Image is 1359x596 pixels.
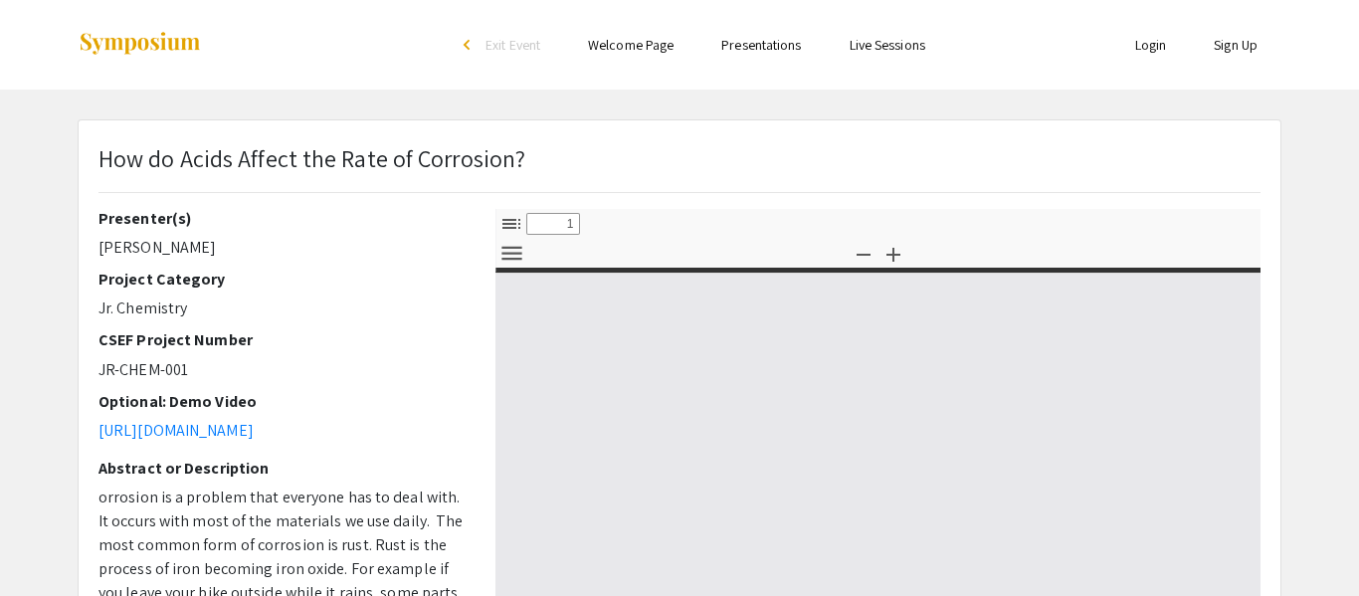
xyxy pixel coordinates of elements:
[1214,36,1258,54] a: Sign Up
[526,213,580,235] input: Page
[876,239,910,268] button: Zoom In
[494,239,528,268] button: Tools
[98,358,466,382] p: JR-CHEM-001
[721,36,801,54] a: Presentations
[98,209,466,228] h2: Presenter(s)
[494,209,528,238] button: Toggle Sidebar
[98,236,466,260] p: [PERSON_NAME]
[98,270,466,289] h2: Project Category
[78,31,202,58] img: Symposium by ForagerOne
[98,297,466,320] p: Jr. Chemistry
[98,420,254,441] a: [URL][DOMAIN_NAME]
[485,36,540,54] span: Exit Event
[98,330,466,349] h2: CSEF Project Number
[847,239,880,268] button: Zoom Out
[464,39,476,51] div: arrow_back_ios
[98,142,525,174] span: How do Acids Affect the Rate of Corrosion?
[850,36,925,54] a: Live Sessions
[1135,36,1167,54] a: Login
[98,459,466,478] h2: Abstract or Description
[98,392,466,411] h2: Optional: Demo Video
[588,36,674,54] a: Welcome Page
